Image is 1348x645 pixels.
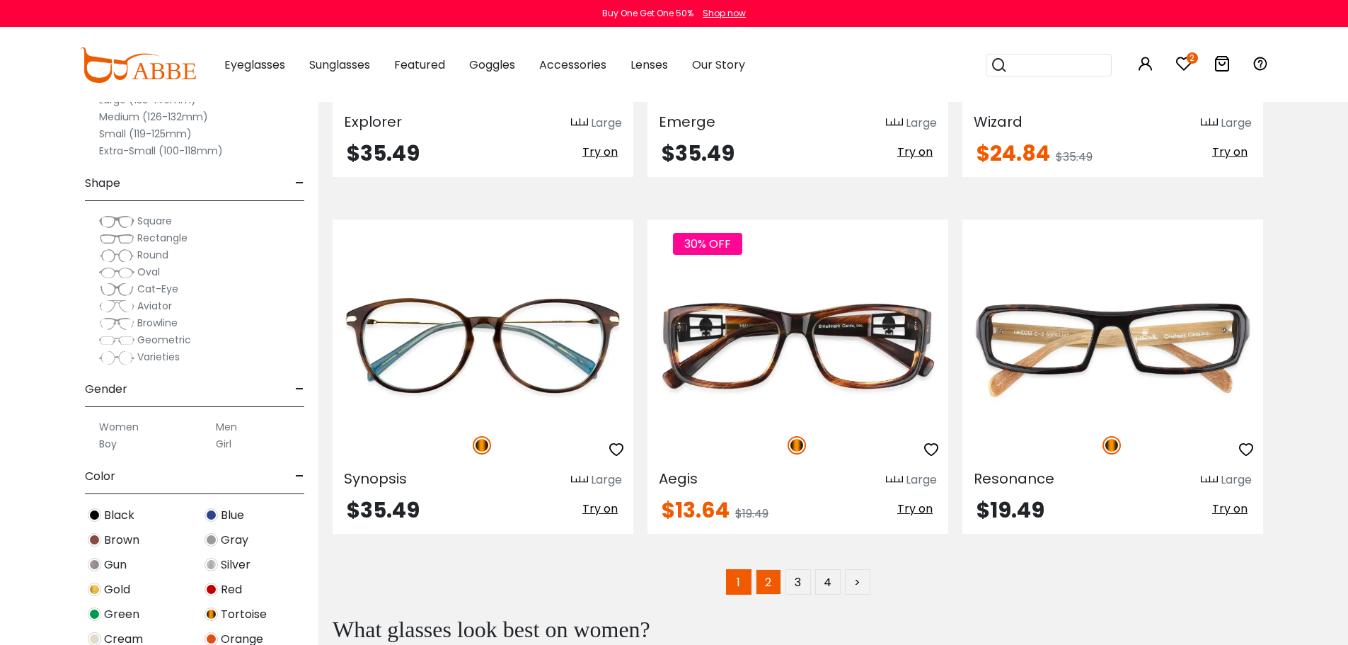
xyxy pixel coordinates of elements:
[1201,118,1218,128] img: size ruler
[99,249,134,263] img: Round.png
[578,500,622,518] button: Try on
[692,57,745,73] span: Our Story
[1201,475,1218,486] img: size ruler
[659,112,715,132] span: Emerge
[974,112,1022,132] span: Wizard
[137,248,168,262] span: Round
[974,469,1054,489] span: Resonance
[897,144,933,160] span: Try on
[726,569,751,595] span: 1
[673,233,742,255] span: 30% OFF
[977,138,1050,169] span: $24.84
[347,495,420,525] span: $35.49
[344,469,407,489] span: Synopsis
[137,316,178,330] span: Browline
[99,316,134,331] img: Browline.png
[647,270,948,421] img: Tortoise Aegis - TR ,Universal Bridge Fit
[295,460,304,493] span: -
[962,270,1263,421] img: Tortoise Resonance - TR ,Universal Bridge Fit
[137,214,172,228] span: Square
[906,115,937,132] div: Large
[785,569,811,595] a: 3
[473,436,491,455] img: Tortoise
[309,57,370,73] span: Sunglasses
[104,556,127,573] span: Gun
[1175,58,1192,74] a: 2
[99,215,134,229] img: Square.png
[662,138,735,169] span: $35.49
[99,266,134,280] img: Oval.png
[1102,436,1121,455] img: Tortoise
[137,350,180,364] span: Varieties
[703,7,746,20] div: Shop now
[815,569,841,595] a: 4
[99,125,192,142] label: Small (119-125mm)
[137,282,178,296] span: Cat-Eye
[99,282,134,297] img: Cat-Eye.png
[104,581,130,598] span: Gold
[735,506,768,522] span: $19.49
[85,460,115,493] span: Color
[1221,472,1252,489] div: Large
[788,436,806,455] img: Tortoise
[591,472,622,489] div: Large
[85,372,127,406] span: Gender
[204,558,218,571] img: Silver
[99,435,117,452] label: Boy
[1212,501,1248,517] span: Try on
[221,556,250,573] span: Silver
[99,418,139,435] label: Women
[602,7,693,20] div: Buy One Get One 50%
[216,435,231,452] label: Girl
[582,144,618,160] span: Try on
[977,495,1044,525] span: $19.49
[99,333,134,348] img: Geometric.png
[88,508,101,522] img: Black
[99,350,134,365] img: Varieties.png
[85,166,120,200] span: Shape
[1187,52,1198,64] i: 2
[662,495,730,525] span: $13.64
[104,507,134,524] span: Black
[582,501,618,517] span: Try on
[204,508,218,522] img: Blue
[224,57,285,73] span: Eyeglasses
[204,583,218,596] img: Red
[845,569,870,595] a: >
[1056,149,1093,165] span: $35.49
[696,7,746,19] a: Shop now
[571,118,588,128] img: size ruler
[394,57,445,73] span: Featured
[104,532,139,549] span: Brown
[99,142,223,159] label: Extra-Small (100-118mm)
[347,138,420,169] span: $35.49
[897,501,933,517] span: Try on
[295,372,304,406] span: -
[99,108,208,125] label: Medium (126-132mm)
[295,166,304,200] span: -
[333,270,633,421] img: Tortoise Synopsis - Acetate ,Universal Bridge Fit
[630,57,668,73] span: Lenses
[99,299,134,314] img: Aviator.png
[539,57,606,73] span: Accessories
[88,607,101,621] img: Green
[1212,144,1248,160] span: Try on
[333,616,1178,643] h2: What glasses look best on women?
[137,265,160,279] span: Oval
[221,532,248,549] span: Gray
[88,533,101,547] img: Brown
[886,118,903,128] img: size ruler
[886,475,903,486] img: size ruler
[906,472,937,489] div: Large
[80,47,196,83] img: abbeglasses.com
[344,112,402,132] span: Explorer
[137,299,172,313] span: Aviator
[221,507,244,524] span: Blue
[204,533,218,547] img: Gray
[88,558,101,571] img: Gun
[99,232,134,246] img: Rectangle.png
[1208,143,1252,161] button: Try on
